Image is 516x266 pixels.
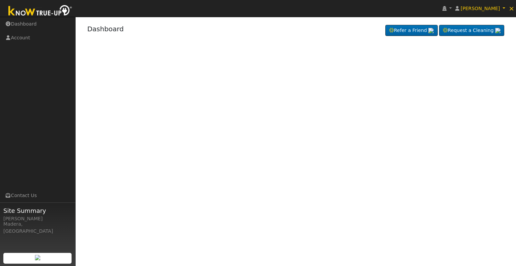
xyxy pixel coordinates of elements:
a: Dashboard [87,25,124,33]
span: Site Summary [3,206,72,215]
span: [PERSON_NAME] [461,6,500,11]
div: Madera, [GEOGRAPHIC_DATA] [3,221,72,235]
img: retrieve [428,28,434,33]
a: Refer a Friend [385,25,438,36]
img: Know True-Up [5,4,76,19]
img: retrieve [35,255,40,260]
a: Request a Cleaning [439,25,504,36]
span: × [509,4,514,12]
img: retrieve [495,28,501,33]
div: [PERSON_NAME] [3,215,72,222]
